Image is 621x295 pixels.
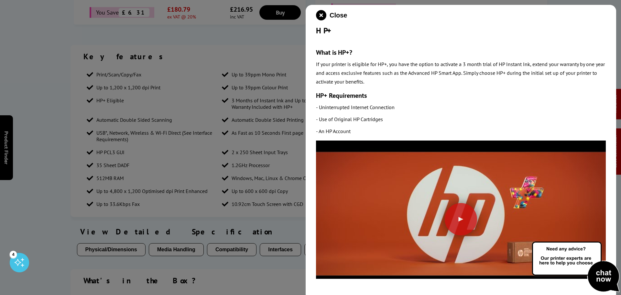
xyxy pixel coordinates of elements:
div: HP+ [316,26,606,36]
p: If your printer is eligible for HP+, you have the option to activate a 3 month trial of HP Instan... [316,60,606,86]
div: 4 [10,251,17,258]
p: - Uninterrupted Internet Connection [316,103,606,112]
button: close modal [316,10,347,20]
h3: What is HP+? [316,48,606,57]
p: - An HP Account [316,127,606,136]
img: Open Live Chat window [530,241,621,294]
h3: HP+ Requirements [316,91,606,100]
span: Close [330,12,347,19]
p: - Use of Original HP Cartridges [316,115,606,124]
